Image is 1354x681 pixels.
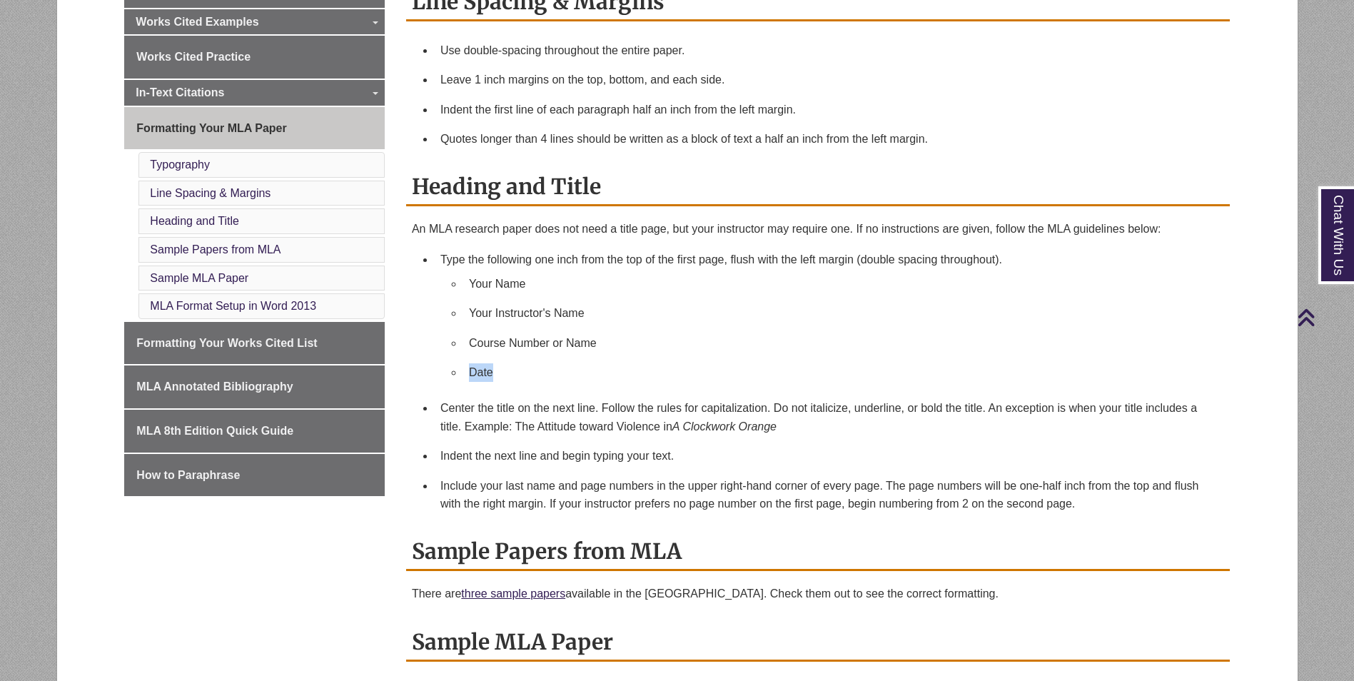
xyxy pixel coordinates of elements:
li: Course Number or Name [463,328,1218,358]
li: Leave 1 inch margins on the top, bottom, and each side. [435,65,1224,95]
a: Works Cited Practice [124,36,385,79]
li: Center the title on the next line. Follow the rules for capitalization. Do not italicize, underli... [435,393,1224,441]
h2: Sample MLA Paper [406,624,1230,662]
span: In-Text Citations [136,86,224,99]
a: In-Text Citations [124,80,385,106]
li: Include your last name and page numbers in the upper right-hand corner of every page. The page nu... [435,471,1224,519]
a: Works Cited Examples [124,9,385,35]
li: Date [463,358,1218,388]
li: Use double-spacing throughout the entire paper. [435,36,1224,66]
span: Works Cited Practice [136,51,251,63]
a: Line Spacing & Margins [150,187,271,199]
li: Your Instructor's Name [463,298,1218,328]
a: MLA 8th Edition Quick Guide [124,410,385,453]
h2: Heading and Title [406,168,1230,206]
a: MLA Format Setup in Word 2013 [150,300,316,312]
h2: Sample Papers from MLA [406,533,1230,571]
a: Heading and Title [150,215,239,227]
a: Sample MLA Paper [150,272,248,284]
li: Indent the first line of each paragraph half an inch from the left margin. [435,95,1224,125]
li: Your Name [463,269,1218,299]
a: MLA Annotated Bibliography [124,365,385,408]
li: Type the following one inch from the top of the first page, flush with the left margin (double sp... [435,245,1224,393]
a: Sample Papers from MLA [150,243,281,256]
li: Quotes longer than 4 lines should be written as a block of text a half an inch from the left margin. [435,124,1224,154]
span: Formatting Your Works Cited List [136,337,317,349]
span: How to Paraphrase [136,469,240,481]
a: Back to Top [1297,308,1350,327]
li: Indent the next line and begin typing your text. [435,441,1224,471]
em: A Clockwork Orange [672,420,777,433]
span: MLA Annotated Bibliography [136,380,293,393]
a: Formatting Your MLA Paper [124,107,385,150]
span: Works Cited Examples [136,16,258,28]
a: Formatting Your Works Cited List [124,322,385,365]
a: three sample papers [461,587,565,600]
p: An MLA research paper does not need a title page, but your instructor may require one. If no inst... [412,221,1224,238]
a: How to Paraphrase [124,454,385,497]
p: There are available in the [GEOGRAPHIC_DATA]. Check them out to see the correct formatting. [412,585,1224,602]
span: Formatting Your MLA Paper [136,122,286,134]
a: Typography [150,158,210,171]
span: MLA 8th Edition Quick Guide [136,425,293,437]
